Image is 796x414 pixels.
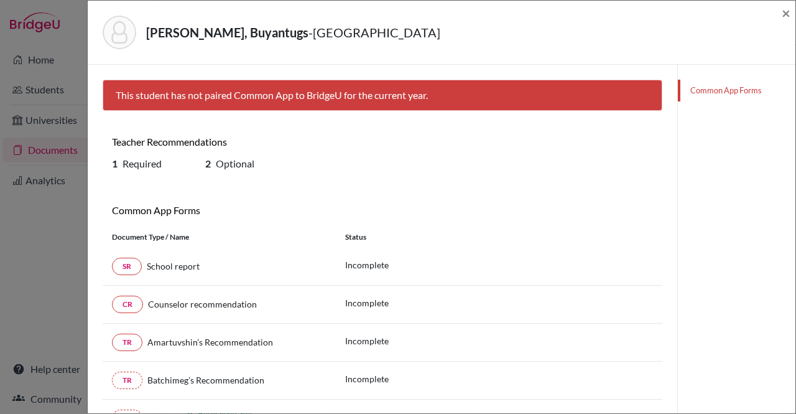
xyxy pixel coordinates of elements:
p: Incomplete [345,334,389,347]
a: TR [112,372,142,389]
span: - [GEOGRAPHIC_DATA] [308,25,440,40]
div: This student has not paired Common App to BridgeU for the current year. [103,80,662,111]
h6: Teacher Recommendations [112,136,373,148]
span: Required [123,158,162,169]
b: 1 [112,158,118,169]
a: SR [112,258,142,275]
a: Common App Forms [678,80,795,101]
span: School report [147,261,200,271]
span: Batchimeg’s Recommendation [147,375,264,385]
b: 2 [205,158,211,169]
p: Incomplete [345,372,389,385]
a: CR [112,296,143,313]
span: × [782,4,790,22]
span: Amartuvshin’s Recommendation [147,337,273,347]
p: Incomplete [345,296,389,309]
div: Status [336,232,662,243]
div: Document Type / Name [103,232,336,243]
p: Incomplete [345,258,389,271]
strong: [PERSON_NAME], Buyantugs [146,25,308,40]
span: Optional [216,158,254,169]
span: Counselor recommendation [148,299,257,309]
a: TR [112,334,142,351]
button: Close [782,6,790,21]
h6: Common App Forms [112,204,373,216]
